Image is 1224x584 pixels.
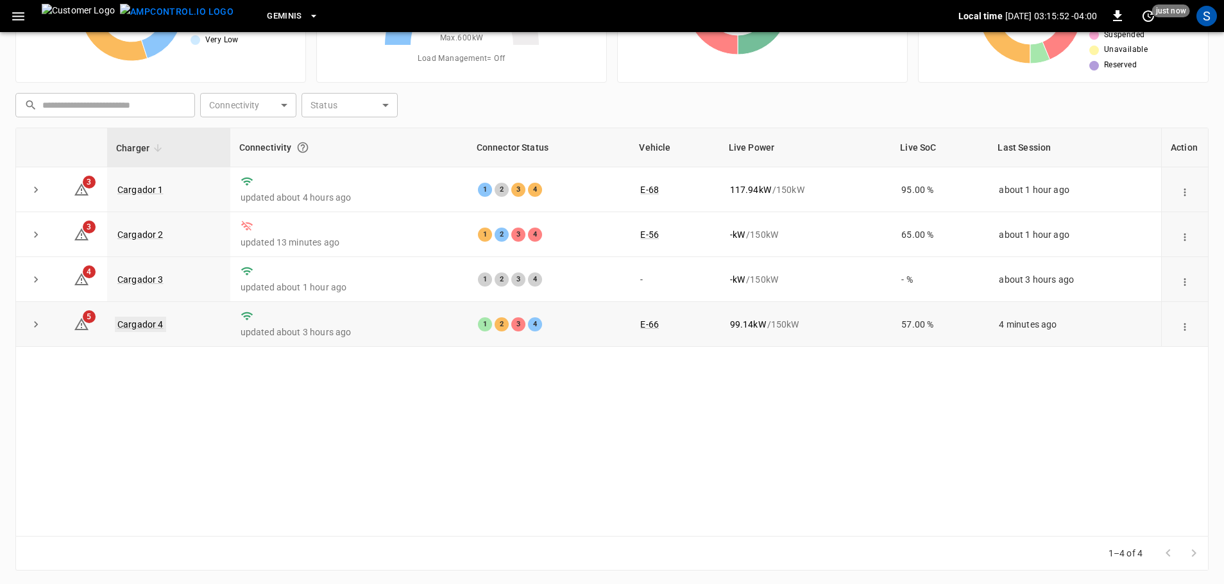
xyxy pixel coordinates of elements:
[26,225,46,244] button: expand row
[26,270,46,289] button: expand row
[511,317,525,331] div: 3
[74,274,89,284] a: 4
[730,183,771,196] p: 117.94 kW
[730,318,766,331] p: 99.14 kW
[730,273,745,286] p: - kW
[1104,44,1148,56] span: Unavailable
[117,185,164,195] a: Cargador 1
[241,191,457,204] p: updated about 4 hours ago
[730,228,745,241] p: - kW
[1196,6,1217,26] div: profile-icon
[528,228,542,242] div: 4
[1176,228,1194,241] div: action cell options
[495,272,509,287] div: 2
[468,128,631,167] th: Connector Status
[495,183,509,197] div: 2
[730,318,881,331] div: / 150 kW
[83,221,96,233] span: 3
[989,128,1161,167] th: Last Session
[730,273,881,286] div: / 150 kW
[730,183,881,196] div: / 150 kW
[205,34,239,47] span: Very Low
[891,257,989,302] td: - %
[640,229,659,240] a: E-56
[989,212,1161,257] td: about 1 hour ago
[115,317,166,332] a: Cargador 4
[1152,4,1190,17] span: just now
[1104,59,1137,72] span: Reserved
[720,128,892,167] th: Live Power
[640,319,659,330] a: E-66
[528,272,542,287] div: 4
[83,310,96,323] span: 5
[239,136,459,159] div: Connectivity
[1104,29,1145,42] span: Suspended
[891,212,989,257] td: 65.00 %
[74,319,89,329] a: 5
[83,265,96,278] span: 4
[26,180,46,199] button: expand row
[418,53,505,65] span: Load Management = Off
[989,257,1161,302] td: about 3 hours ago
[117,274,164,285] a: Cargador 3
[891,302,989,347] td: 57.00 %
[74,228,89,238] a: 3
[83,176,96,188] span: 3
[1109,547,1143,560] p: 1–4 of 4
[528,317,542,331] div: 4
[891,167,989,212] td: 95.00 %
[1161,128,1208,167] th: Action
[440,32,484,45] span: Max. 600 kW
[891,128,989,167] th: Live SoC
[630,257,719,302] td: -
[117,229,164,240] a: Cargador 2
[1176,318,1194,331] div: action cell options
[958,10,1003,22] p: Local time
[241,326,457,338] p: updated about 3 hours ago
[511,183,525,197] div: 3
[478,272,492,287] div: 1
[511,272,525,287] div: 3
[42,4,115,28] img: Customer Logo
[478,183,492,197] div: 1
[528,183,542,197] div: 4
[262,4,324,29] button: Geminis
[1176,183,1194,196] div: action cell options
[26,315,46,334] button: expand row
[291,136,314,159] button: Connection between the charger and our software.
[478,228,492,242] div: 1
[116,140,166,156] span: Charger
[989,167,1161,212] td: about 1 hour ago
[730,228,881,241] div: / 150 kW
[630,128,719,167] th: Vehicle
[267,9,302,24] span: Geminis
[241,281,457,294] p: updated about 1 hour ago
[495,317,509,331] div: 2
[1005,10,1097,22] p: [DATE] 03:15:52 -04:00
[495,228,509,242] div: 2
[1138,6,1159,26] button: set refresh interval
[74,183,89,194] a: 3
[989,302,1161,347] td: 4 minutes ago
[241,236,457,249] p: updated 13 minutes ago
[120,4,234,20] img: ampcontrol.io logo
[1176,273,1194,286] div: action cell options
[478,317,492,331] div: 1
[640,185,659,195] a: E-68
[511,228,525,242] div: 3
